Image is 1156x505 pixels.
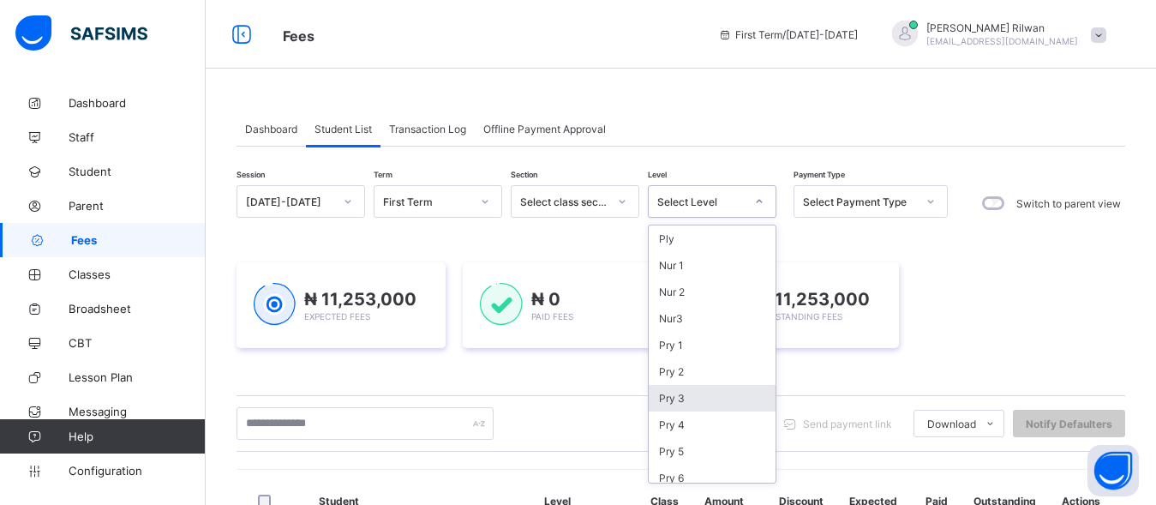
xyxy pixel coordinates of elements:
[649,412,776,438] div: Pry 4
[926,36,1078,46] span: [EMAIL_ADDRESS][DOMAIN_NAME]
[1026,418,1112,430] span: Notify Defaulters
[283,27,314,45] span: Fees
[511,170,537,179] span: Section
[926,21,1078,34] span: [PERSON_NAME] Rilwan
[69,302,206,316] span: Broadsheet
[758,311,842,322] span: Outstanding Fees
[648,170,667,179] span: Level
[304,289,416,310] span: ₦ 11,253,000
[383,195,470,208] div: First Term
[758,289,870,310] span: ₦ 11,253,000
[15,15,147,51] img: safsims
[531,311,573,322] span: Paid Fees
[69,96,206,110] span: Dashboard
[718,28,858,41] span: session/term information
[649,225,776,252] div: Ply
[657,195,745,208] div: Select Level
[480,283,522,326] img: paid-1.3eb1404cbcb1d3b736510a26bbfa3ccb.svg
[304,311,370,322] span: Expected Fees
[245,123,297,135] span: Dashboard
[69,464,205,478] span: Configuration
[794,170,845,179] span: Payment Type
[69,405,206,418] span: Messaging
[649,279,776,305] div: Nur 2
[927,418,976,430] span: Download
[69,430,205,443] span: Help
[649,385,776,412] div: Pry 3
[803,195,916,208] div: Select Payment Type
[69,268,206,281] span: Classes
[649,305,776,332] div: Nur3
[314,123,372,135] span: Student List
[389,123,466,135] span: Transaction Log
[69,370,206,384] span: Lesson Plan
[71,233,206,247] span: Fees
[649,465,776,491] div: Pry 6
[254,283,296,326] img: expected-1.03dd87d44185fb6c27cc9b2570c10499.svg
[246,195,333,208] div: [DATE]-[DATE]
[803,418,892,430] span: Send payment link
[69,165,206,178] span: Student
[649,358,776,385] div: Pry 2
[875,21,1115,49] div: Aisha HajjaRilwan
[483,123,606,135] span: Offline Payment Approval
[520,195,608,208] div: Select class section
[69,336,206,350] span: CBT
[374,170,392,179] span: Term
[1016,197,1121,210] label: Switch to parent view
[649,438,776,465] div: Pry 5
[649,332,776,358] div: Pry 1
[1087,445,1139,496] button: Open asap
[69,130,206,144] span: Staff
[649,252,776,279] div: Nur 1
[237,170,265,179] span: Session
[531,289,560,310] span: ₦ 0
[69,199,206,213] span: Parent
